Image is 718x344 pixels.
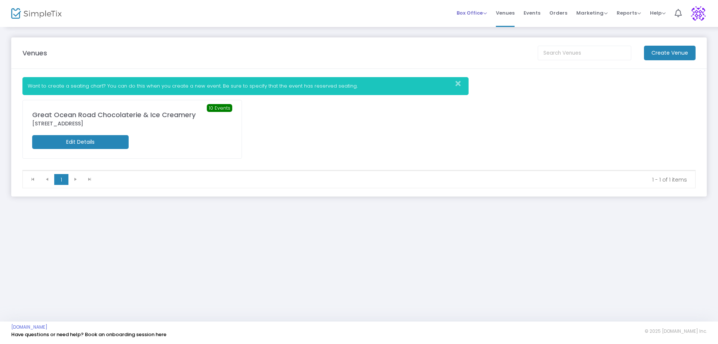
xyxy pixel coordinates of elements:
m-button: Edit Details [32,135,129,149]
m-button: Create Venue [644,46,696,60]
span: Marketing [576,9,608,16]
span: Page 1 [54,174,68,185]
a: [DOMAIN_NAME] [11,324,47,330]
div: Data table [23,170,695,171]
div: Great Ocean Road Chocolaterie & Ice Creamery [32,110,232,120]
span: Help [650,9,666,16]
span: 10 Events [207,104,232,112]
span: Box Office [457,9,487,16]
button: Close [453,77,468,90]
div: [STREET_ADDRESS] [32,120,232,128]
span: Reports [617,9,641,16]
span: Events [524,3,540,22]
kendo-pager-info: 1 - 1 of 1 items [102,176,687,183]
div: Want to create a seating chart? You can do this when you create a new event. Be sure to specify t... [22,77,469,95]
span: Orders [549,3,567,22]
m-panel-title: Venues [22,48,47,58]
a: Have questions or need help? Book an onboarding session here [11,331,166,338]
span: Venues [496,3,515,22]
span: © 2025 [DOMAIN_NAME] Inc. [645,328,707,334]
input: Search Venues [538,46,631,60]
